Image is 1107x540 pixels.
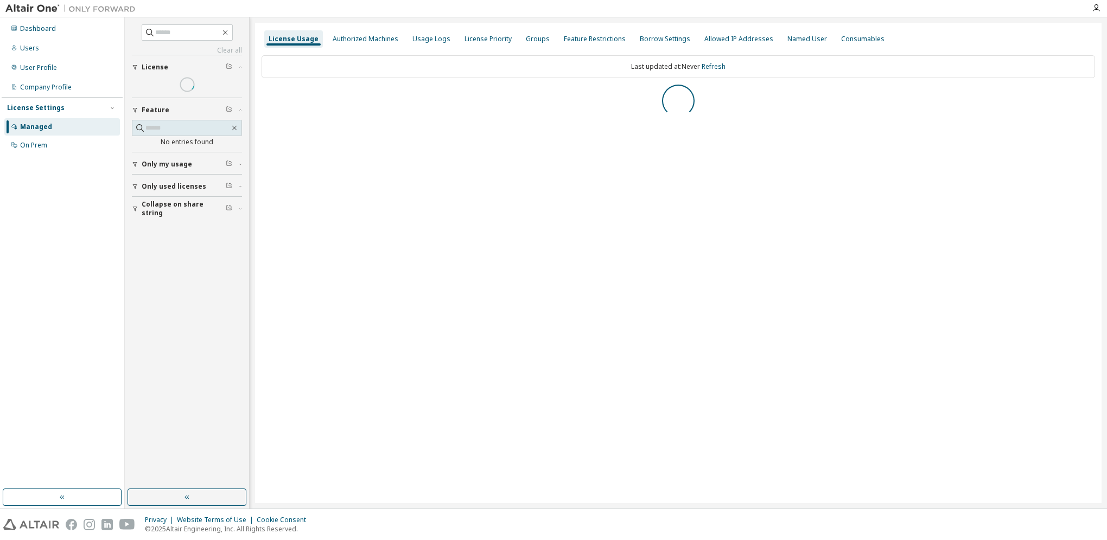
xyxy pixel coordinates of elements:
div: Authorized Machines [333,35,398,43]
span: Clear filter [226,204,232,213]
div: License Priority [465,35,512,43]
img: instagram.svg [84,519,95,530]
span: Feature [142,106,169,114]
span: Clear filter [226,160,232,169]
a: Refresh [702,62,726,71]
div: Last updated at: Never [262,55,1095,78]
span: Clear filter [226,106,232,114]
span: Clear filter [226,63,232,72]
button: Collapse on share string [132,197,242,221]
div: Usage Logs [412,35,450,43]
div: User Profile [20,63,57,72]
div: Users [20,44,39,53]
span: Collapse on share string [142,200,226,217]
div: No entries found [132,138,242,146]
button: Only my usage [132,152,242,176]
div: License Usage [269,35,319,43]
div: Managed [20,123,52,131]
button: Only used licenses [132,175,242,198]
a: Clear all [132,46,242,55]
div: License Settings [7,104,65,112]
div: Privacy [145,516,177,524]
img: altair_logo.svg [3,519,59,530]
button: License [132,55,242,79]
div: Consumables [841,35,885,43]
div: Groups [526,35,550,43]
span: Clear filter [226,182,232,191]
p: © 2025 Altair Engineering, Inc. All Rights Reserved. [145,524,313,533]
span: Only used licenses [142,182,206,191]
span: License [142,63,168,72]
div: Dashboard [20,24,56,33]
img: Altair One [5,3,141,14]
div: Named User [787,35,827,43]
button: Feature [132,98,242,122]
div: Borrow Settings [640,35,690,43]
img: linkedin.svg [101,519,113,530]
div: Cookie Consent [257,516,313,524]
span: Only my usage [142,160,192,169]
img: youtube.svg [119,519,135,530]
div: On Prem [20,141,47,150]
div: Feature Restrictions [564,35,626,43]
div: Website Terms of Use [177,516,257,524]
div: Allowed IP Addresses [704,35,773,43]
img: facebook.svg [66,519,77,530]
div: Company Profile [20,83,72,92]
